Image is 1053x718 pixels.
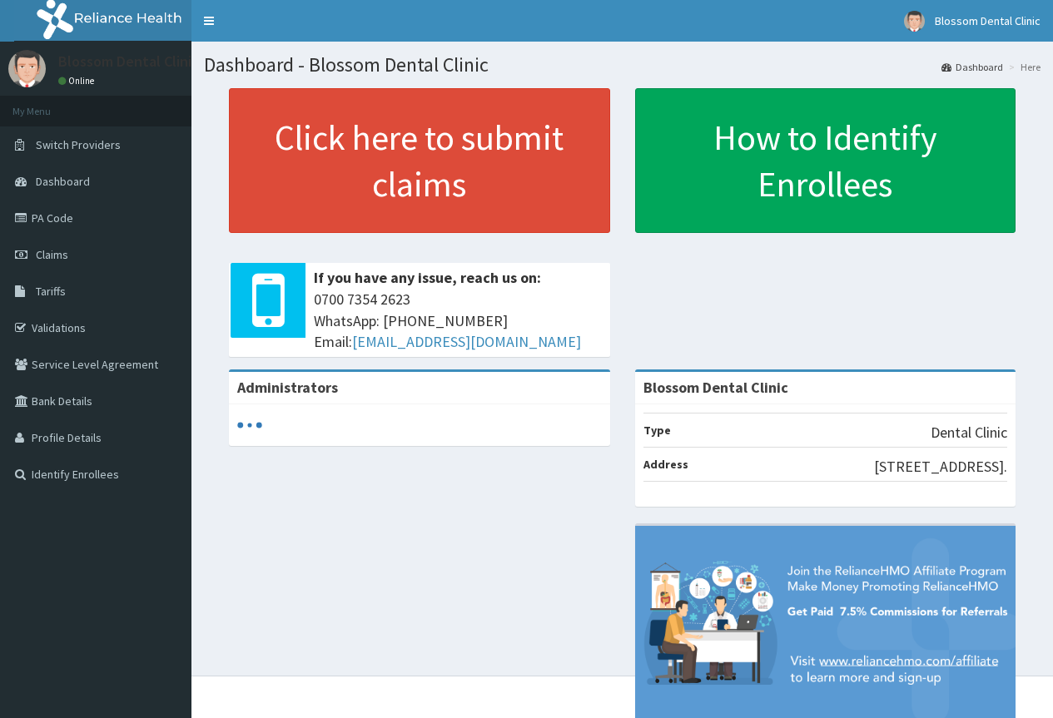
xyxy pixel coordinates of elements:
p: Dental Clinic [931,422,1007,443]
span: Dashboard [36,174,90,189]
a: How to Identify Enrollees [635,88,1016,233]
img: User Image [8,50,46,87]
span: Switch Providers [36,137,121,152]
b: Type [643,423,671,438]
p: Blossom Dental Clinic [58,54,199,69]
a: [EMAIL_ADDRESS][DOMAIN_NAME] [352,332,581,351]
a: Click here to submit claims [229,88,610,233]
a: Online [58,75,98,87]
b: Address [643,457,688,472]
svg: audio-loading [237,413,262,438]
h1: Dashboard - Blossom Dental Clinic [204,54,1041,76]
span: Claims [36,247,68,262]
b: If you have any issue, reach us on: [314,268,541,287]
span: Blossom Dental Clinic [935,13,1041,28]
a: Dashboard [941,60,1003,74]
img: User Image [904,11,925,32]
strong: Blossom Dental Clinic [643,378,788,397]
b: Administrators [237,378,338,397]
li: Here [1005,60,1041,74]
span: Tariffs [36,284,66,299]
span: 0700 7354 2623 WhatsApp: [PHONE_NUMBER] Email: [314,289,602,353]
p: [STREET_ADDRESS]. [874,456,1007,478]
